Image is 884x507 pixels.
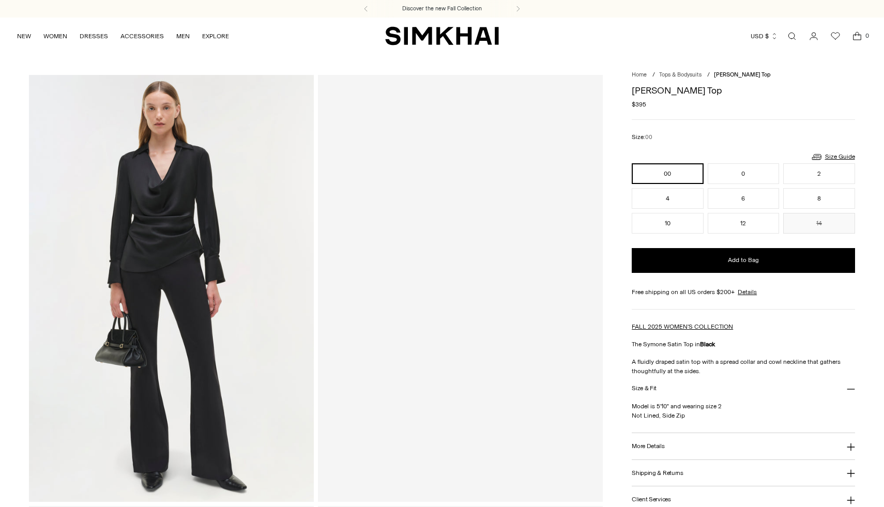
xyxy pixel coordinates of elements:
[17,25,31,48] a: NEW
[751,25,778,48] button: USD $
[632,443,664,450] h3: More Details
[811,150,855,163] a: Size Guide
[783,188,855,209] button: 8
[632,213,703,234] button: 10
[43,25,67,48] a: WOMEN
[318,75,603,502] a: Symone Satin Top
[847,26,867,47] a: Open cart modal
[783,163,855,184] button: 2
[738,287,757,297] a: Details
[708,213,779,234] button: 12
[714,71,771,78] span: [PERSON_NAME] Top
[632,132,652,142] label: Size:
[632,71,855,80] nav: breadcrumbs
[402,5,482,13] a: Discover the new Fall Collection
[632,86,855,95] h1: [PERSON_NAME] Top
[202,25,229,48] a: EXPLORE
[700,341,715,348] strong: Black
[632,433,855,459] button: More Details
[632,188,703,209] button: 4
[632,402,855,420] p: Model is 5'10" and wearing size 2 Not Lined, Side Zip
[645,134,652,141] span: 00
[659,71,702,78] a: Tops & Bodysuits
[632,323,733,330] a: FALL 2025 WOMEN'S COLLECTION
[632,340,855,349] p: The Symone Satin Top in
[783,213,855,234] button: 14
[80,25,108,48] a: DRESSES
[632,287,855,297] div: Free shipping on all US orders $200+
[632,496,671,503] h3: Client Services
[632,357,855,376] p: A fluidly draped satin top with a spread collar and cowl neckline that gathers thoughtfully at th...
[632,385,657,392] h3: Size & Fit
[632,71,647,78] a: Home
[120,25,164,48] a: ACCESSORIES
[707,71,710,80] div: /
[632,100,646,109] span: $395
[708,188,779,209] button: 6
[652,71,655,80] div: /
[862,31,872,40] span: 0
[385,26,499,46] a: SIMKHAI
[632,376,855,402] button: Size & Fit
[803,26,824,47] a: Go to the account page
[825,26,846,47] a: Wishlist
[632,163,703,184] button: 00
[176,25,190,48] a: MEN
[782,26,802,47] a: Open search modal
[708,163,779,184] button: 0
[632,460,855,486] button: Shipping & Returns
[632,248,855,273] button: Add to Bag
[728,256,759,265] span: Add to Bag
[29,75,314,502] img: Symone Satin Top
[632,470,683,477] h3: Shipping & Returns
